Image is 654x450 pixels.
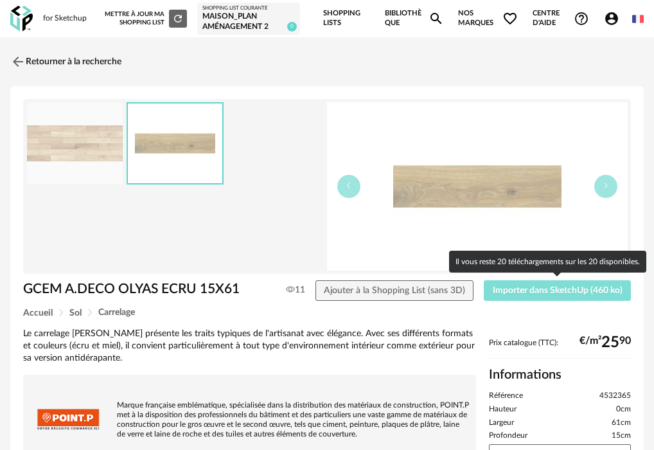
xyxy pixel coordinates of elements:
[23,309,53,318] span: Accueil
[574,11,589,26] span: Help Circle Outline icon
[327,102,628,271] img: AST12180402-M.jpg
[315,280,474,301] button: Ajouter à la Shopping List (sans 3D)
[489,431,527,441] span: Profondeur
[484,280,631,301] button: Importer dans SketchUp (460 ko)
[489,404,517,415] span: Hauteur
[429,11,444,26] span: Magnify icon
[27,103,123,184] img: thumbnail.png
[599,391,631,401] span: 4532365
[172,15,184,21] span: Refresh icon
[10,48,121,76] a: Retourner à la recherche
[128,104,222,184] img: AST12180402-M.jpg
[10,6,33,32] img: OXP
[604,11,619,26] span: Account Circle icon
[287,22,297,32] span: 0
[489,418,514,428] span: Largeur
[449,251,646,273] div: Il vous reste 20 téléchargements sur les 20 disponibles.
[601,338,619,347] span: 25
[69,309,82,318] span: Sol
[493,286,623,295] span: Importer dans SketchUp (460 ko)
[489,338,632,359] div: Prix catalogue (TTC):
[632,13,644,24] img: fr
[105,10,187,28] div: Mettre à jour ma Shopping List
[612,418,631,428] span: 61cm
[579,338,631,347] div: €/m² 90
[98,308,135,317] span: Carrelage
[489,391,523,401] span: Référence
[604,11,625,26] span: Account Circle icon
[502,11,518,26] span: Heart Outline icon
[202,5,296,32] a: Shopping List courante Maison_Plan Aménagement 2 0
[23,328,476,364] div: Le carrelage [PERSON_NAME] présente les traits typiques de l'artisanat avec élégance. Avec ses di...
[286,284,305,296] span: 11
[616,404,631,415] span: 0cm
[10,54,26,69] img: svg+xml;base64,PHN2ZyB3aWR0aD0iMjQiIGhlaWdodD0iMjQiIHZpZXdCb3g9IjAgMCAyNCAyNCIgZmlsbD0ibm9uZSIgeG...
[533,9,590,28] span: Centre d'aideHelp Circle Outline icon
[324,286,465,295] span: Ajouter à la Shopping List (sans 3D)
[489,366,632,383] h2: Informations
[202,12,296,32] div: Maison_Plan Aménagement 2
[30,401,470,439] p: Marque française emblématique, spécialisée dans la distribution des matériaux de construction, PO...
[202,5,296,12] div: Shopping List courante
[23,280,269,298] h1: GCEM A.DECO OLYAS ECRU 15X61
[23,308,631,318] div: Breadcrumb
[612,431,631,441] span: 15cm
[43,14,87,24] div: for Sketchup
